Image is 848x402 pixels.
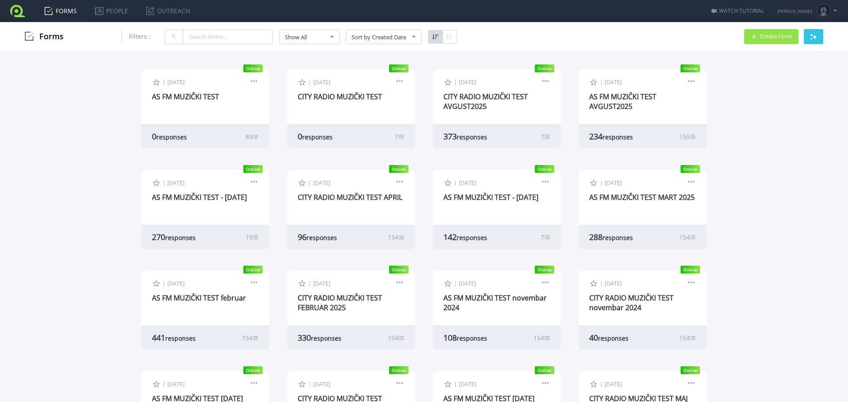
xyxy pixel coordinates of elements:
[298,131,363,142] div: 0
[443,293,547,312] a: AS FM MUZIČKI TEST novembar 2024
[443,131,509,142] div: 373
[605,280,622,287] span: [DATE]
[298,192,402,202] a: CITY RADIO MUZIČKI TEST APRIL
[454,279,457,287] span: |
[298,293,382,312] a: CITY RADIO MUZIČKI TEST FEBRUAR 2025
[600,380,603,387] span: |
[457,133,487,141] span: responses
[308,279,311,287] span: |
[395,132,405,141] div: 7
[243,266,263,274] span: Online
[152,232,217,242] div: 270
[156,133,187,141] span: responses
[163,78,166,86] span: |
[165,233,196,242] span: responses
[598,334,628,342] span: responses
[298,332,363,343] div: 330
[242,334,259,342] div: 154
[243,64,263,72] span: Online
[389,64,409,72] span: Online
[541,233,550,241] div: 7
[243,366,263,374] span: Online
[600,179,603,186] span: |
[589,332,655,343] div: 40
[313,280,330,287] span: [DATE]
[443,232,509,242] div: 142
[167,79,185,86] span: [DATE]
[589,192,695,202] a: AS FM MUZIČKI TEST MART 2025
[313,380,330,388] span: [DATE]
[313,79,330,86] span: [DATE]
[152,332,217,343] div: 441
[167,179,185,187] span: [DATE]
[183,30,273,44] input: Search forms...
[744,29,799,44] button: Create Form
[605,380,622,388] span: [DATE]
[679,132,696,141] div: 155
[605,179,622,187] span: [DATE]
[712,7,764,15] a: WATCH TUTORIAL
[389,366,409,374] span: Online
[163,380,166,387] span: |
[760,34,792,39] span: Create Form
[246,132,259,141] div: 83
[535,64,554,72] span: Online
[459,280,476,287] span: [DATE]
[163,179,166,186] span: |
[313,179,330,187] span: [DATE]
[152,192,247,202] a: AS FM MUZIČKI TEST - [DATE]
[129,32,151,41] span: Filters :
[246,233,259,241] div: 19
[311,334,341,342] span: responses
[308,380,311,387] span: |
[541,132,550,141] div: 7
[298,92,382,101] a: CITY RADIO MUZIČKI TEST
[25,32,64,41] h3: Forms
[681,64,700,72] span: Online
[389,165,409,173] span: Online
[679,233,696,241] div: 154
[459,79,476,86] span: [DATE]
[535,165,554,173] span: Online
[388,233,405,241] div: 154
[302,133,333,141] span: responses
[163,279,166,287] span: |
[389,266,409,274] span: Online
[307,233,337,242] span: responses
[605,79,622,86] span: [DATE]
[602,133,633,141] span: responses
[167,380,185,388] span: [DATE]
[679,334,696,342] div: 154
[681,366,700,374] span: Online
[388,334,405,342] div: 154
[443,92,528,111] a: CITY RADIO MUZIČKI TEST AVGUST2025
[589,293,674,312] a: CITY RADIO MUZIČKI TEST novembar 2024
[298,232,363,242] div: 96
[457,334,487,342] span: responses
[681,266,700,274] span: Online
[589,131,655,142] div: 234
[454,380,457,387] span: |
[152,293,246,303] a: AS FM MUZIČKI TEST februar
[811,367,839,393] iframe: chat widget
[454,78,457,86] span: |
[804,29,823,44] button: AI Generate
[600,279,603,287] span: |
[152,92,219,101] a: AS FM MUZIČKI TEST
[443,332,509,343] div: 108
[535,266,554,274] span: Online
[459,179,476,187] span: [DATE]
[165,334,196,342] span: responses
[152,131,217,142] div: 0
[243,165,263,173] span: Online
[459,380,476,388] span: [DATE]
[589,232,655,242] div: 288
[308,78,311,86] span: |
[600,78,603,86] span: |
[534,334,550,342] div: 154
[589,92,656,111] a: AS FM MUZIČKI TEST AVGUST2025
[535,366,554,374] span: Online
[443,192,538,202] a: AS FM MUZIČKI TEST - [DATE]
[308,179,311,186] span: |
[454,179,457,186] span: |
